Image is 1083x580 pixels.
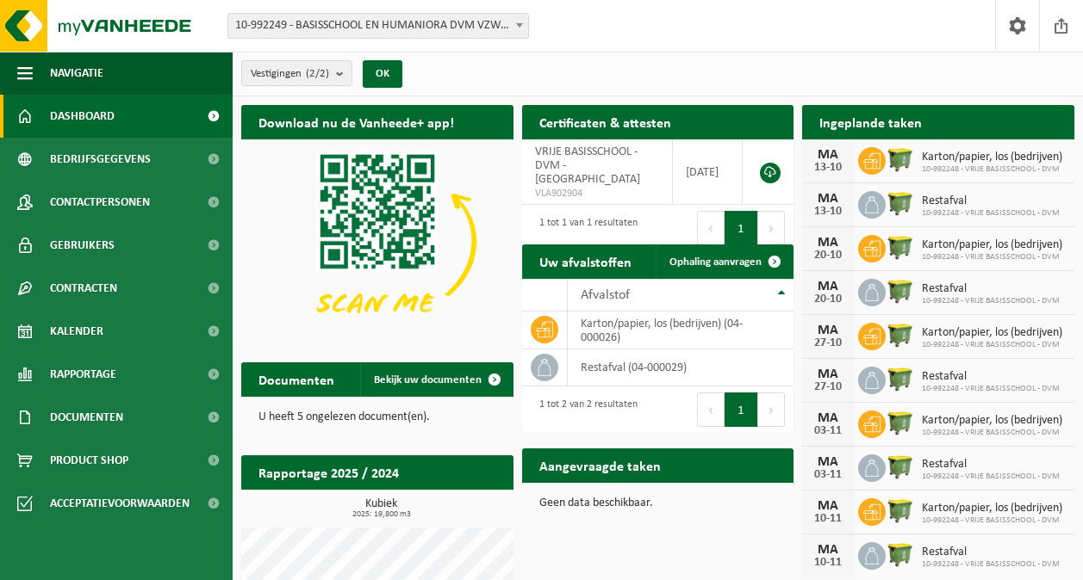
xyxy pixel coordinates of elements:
div: MA [811,280,845,293]
h2: Certificaten & attesten [522,105,688,139]
div: 10-11 [811,513,845,525]
span: Documenten [50,396,123,439]
span: VRIJE BASISSCHOOL - DVM - [GEOGRAPHIC_DATA] [535,145,640,186]
div: 20-10 [811,250,845,262]
td: karton/papier, los (bedrijven) (04-000026) [568,312,794,349]
span: 10-992248 - VRIJE BASISSCHOOL - DVM [922,164,1062,175]
img: WB-1100-HPE-GN-51 [886,320,915,349]
span: Karton/papier, los (bedrijven) [922,151,1062,164]
div: 03-11 [811,469,845,481]
div: 1 tot 2 van 2 resultaten [531,391,638,429]
button: Previous [697,392,725,427]
div: 1 tot 1 van 1 resultaten [531,209,638,247]
span: Vestigingen [251,61,329,87]
span: 2025: 19,800 m3 [250,510,513,519]
span: Karton/papier, los (bedrijven) [922,326,1062,340]
span: Gebruikers [50,224,115,267]
td: [DATE] [673,139,743,205]
span: 10-992248 - VRIJE BASISSCHOOL - DVM [922,384,1060,394]
span: Navigatie [50,52,103,95]
div: 10-11 [811,557,845,569]
span: Contracten [50,267,117,310]
td: restafval (04-000029) [568,349,794,386]
span: 10-992248 - VRIJE BASISSCHOOL - DVM [922,208,1060,219]
h2: Download nu de Vanheede+ app! [241,105,471,139]
h2: Uw afvalstoffen [522,244,649,278]
button: Vestigingen(2/2) [241,60,352,86]
span: Contactpersonen [50,181,150,224]
count: (2/2) [306,68,329,79]
div: MA [811,411,845,425]
span: 10-992248 - VRIJE BASISSCHOOL - DVM [922,340,1062,350]
h2: Aangevraagde taken [522,448,678,482]
button: Next [758,211,785,245]
span: Acceptatievoorwaarden [50,482,190,525]
span: Karton/papier, los (bedrijven) [922,414,1062,428]
div: 13-10 [811,162,845,174]
div: 27-10 [811,381,845,393]
span: 10-992248 - VRIJE BASISSCHOOL - DVM [922,559,1060,570]
span: Restafval [922,458,1060,472]
span: 10-992249 - BASISSCHOOL EN HUMANIORA DVM VZW - AALST [228,14,528,38]
p: Geen data beschikbaar. [539,497,777,509]
div: MA [811,543,845,557]
span: 10-992248 - VRIJE BASISSCHOOL - DVM [922,472,1060,482]
span: Bedrijfsgegevens [50,138,151,181]
div: MA [811,192,845,206]
img: WB-1100-HPE-GN-51 [886,408,915,437]
img: WB-1100-HPE-GN-51 [886,188,915,218]
button: OK [363,60,402,88]
a: Bekijk uw documenten [360,362,512,397]
span: Karton/papier, los (bedrijven) [922,238,1062,252]
span: 10-992249 - BASISSCHOOL EN HUMANIORA DVM VZW - AALST [227,13,529,39]
p: U heeft 5 ongelezen document(en). [258,411,496,423]
img: WB-1100-HPE-GN-51 [886,364,915,393]
div: MA [811,148,845,162]
div: 03-11 [811,425,845,437]
span: Ophaling aanvragen [669,256,762,268]
span: 10-992248 - VRIJE BASISSCHOOL - DVM [922,428,1062,438]
img: WB-1100-HPE-GN-51 [886,145,915,174]
span: Kalender [50,310,103,353]
span: Rapportage [50,353,116,396]
span: 10-992248 - VRIJE BASISSCHOOL - DVM [922,296,1060,306]
img: WB-1100-HPE-GN-51 [886,276,915,305]
span: Bekijk uw documenten [374,374,482,386]
div: MA [811,455,845,469]
span: 10-992248 - VRIJE BASISSCHOOL - DVM [922,515,1062,526]
button: Previous [697,211,725,245]
div: MA [811,236,845,250]
span: Restafval [922,282,1060,296]
span: Restafval [922,194,1060,208]
span: VLA902904 [535,187,659,201]
div: 20-10 [811,293,845,305]
span: Afvalstof [581,288,630,302]
h2: Documenten [241,362,352,396]
div: 13-10 [811,206,845,218]
img: WB-1100-HPE-GN-51 [886,496,915,525]
h3: Kubiek [250,498,513,519]
div: MA [811,499,845,513]
button: 1 [725,211,758,245]
span: Restafval [922,370,1060,384]
button: Next [758,392,785,427]
a: Bekijk rapportage [385,489,512,523]
span: 10-992248 - VRIJE BASISSCHOOL - DVM [922,252,1062,262]
a: Ophaling aanvragen [656,244,792,279]
h2: Ingeplande taken [802,105,939,139]
span: Karton/papier, los (bedrijven) [922,502,1062,515]
div: MA [811,324,845,337]
button: 1 [725,392,758,427]
span: Dashboard [50,95,115,138]
img: WB-1100-HPE-GN-51 [886,540,915,569]
img: Download de VHEPlus App [241,139,513,343]
img: WB-1100-HPE-GN-51 [886,452,915,481]
div: 27-10 [811,337,845,349]
span: Restafval [922,546,1060,559]
img: WB-1100-HPE-GN-51 [886,232,915,262]
div: MA [811,367,845,381]
span: Product Shop [50,439,128,482]
h2: Rapportage 2025 / 2024 [241,455,416,489]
